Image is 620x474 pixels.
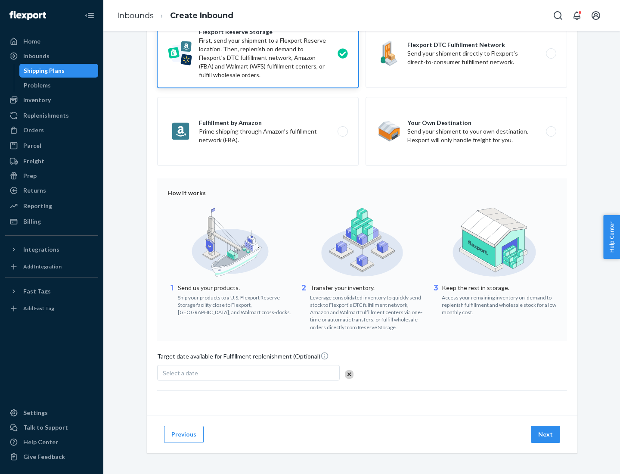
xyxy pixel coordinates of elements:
[24,66,65,75] div: Shipping Plans
[178,292,293,316] div: Ship your products to a U.S. Flexport Reserve Storage facility close to Flexport, [GEOGRAPHIC_DAT...
[5,406,98,420] a: Settings
[19,64,99,78] a: Shipping Plans
[23,202,52,210] div: Reporting
[117,11,154,20] a: Inbounds
[163,369,198,377] span: Select a date
[603,215,620,259] button: Help Center
[5,199,98,213] a: Reporting
[23,186,46,195] div: Returns
[568,7,586,24] button: Open notifications
[5,123,98,137] a: Orders
[23,287,51,296] div: Fast Tags
[23,245,59,254] div: Integrations
[5,49,98,63] a: Inbounds
[110,3,240,28] ol: breadcrumbs
[81,7,98,24] button: Close Navigation
[23,96,51,104] div: Inventory
[23,157,44,165] div: Freight
[157,352,329,364] span: Target date available for Fulfillment replenishment (Optional)
[164,426,204,443] button: Previous
[23,37,40,46] div: Home
[23,217,41,226] div: Billing
[23,172,37,180] div: Prep
[5,154,98,168] a: Freight
[549,7,567,24] button: Open Search Box
[431,283,440,316] div: 3
[5,139,98,153] a: Parcel
[442,284,557,292] p: Keep the rest in storage.
[5,243,98,256] button: Integrations
[5,302,98,315] a: Add Fast Tag
[5,284,98,298] button: Fast Tags
[5,93,98,107] a: Inventory
[310,284,425,292] p: Transfer your inventory.
[19,78,99,92] a: Problems
[5,109,98,122] a: Replenishments
[9,11,46,20] img: Flexport logo
[23,423,68,432] div: Talk to Support
[23,263,62,270] div: Add Integration
[23,52,50,60] div: Inbounds
[5,215,98,228] a: Billing
[23,141,41,150] div: Parcel
[23,452,65,461] div: Give Feedback
[167,283,176,316] div: 1
[5,260,98,274] a: Add Integration
[23,126,44,134] div: Orders
[300,283,308,331] div: 2
[5,421,98,434] a: Talk to Support
[23,438,58,446] div: Help Center
[5,435,98,449] a: Help Center
[178,284,293,292] p: Send us your products.
[23,111,69,120] div: Replenishments
[531,426,560,443] button: Next
[5,34,98,48] a: Home
[23,409,48,417] div: Settings
[170,11,233,20] a: Create Inbound
[587,7,604,24] button: Open account menu
[5,169,98,183] a: Prep
[5,450,98,464] button: Give Feedback
[167,189,557,197] div: How it works
[442,292,557,316] div: Access your remaining inventory on-demand to replenish fulfillment and wholesale stock for a low ...
[24,81,51,90] div: Problems
[5,184,98,197] a: Returns
[310,292,425,331] div: Leverage consolidated inventory to quickly send stock to Flexport's DTC fulfillment network, Amaz...
[23,305,54,312] div: Add Fast Tag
